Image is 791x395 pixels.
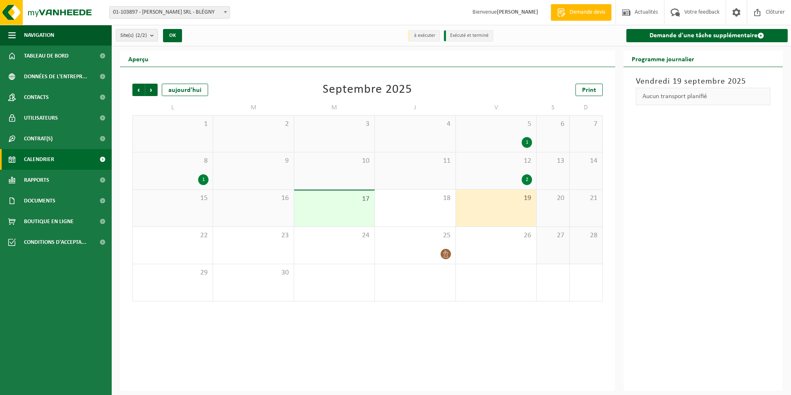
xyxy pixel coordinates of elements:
[198,174,209,185] div: 1
[456,100,537,115] td: V
[137,231,209,240] span: 22
[24,149,54,170] span: Calendrier
[298,195,370,204] span: 17
[541,231,565,240] span: 27
[217,194,289,203] span: 16
[298,231,370,240] span: 24
[323,84,412,96] div: Septembre 2025
[109,6,230,19] span: 01-103897 - LEBOEUF CEDRIC SRL - BLÉGNY
[217,120,289,129] span: 2
[162,84,208,96] div: aujourd'hui
[460,157,532,166] span: 12
[24,190,55,211] span: Documents
[541,157,565,166] span: 13
[626,29,788,42] a: Demande d'une tâche supplémentaire
[24,232,86,253] span: Conditions d'accepta...
[24,128,53,149] span: Contrat(s)
[163,29,182,42] button: OK
[574,231,598,240] span: 28
[24,211,74,232] span: Boutique en ligne
[541,194,565,203] span: 20
[541,120,565,129] span: 6
[574,157,598,166] span: 14
[110,7,230,18] span: 01-103897 - LEBOEUF CEDRIC SRL - BLÉGNY
[213,100,294,115] td: M
[136,33,147,38] count: (2/2)
[379,120,451,129] span: 4
[636,88,771,105] div: Aucun transport planifié
[574,120,598,129] span: 7
[217,231,289,240] span: 23
[137,157,209,166] span: 8
[24,46,69,66] span: Tableau de bord
[460,194,532,203] span: 19
[623,51,702,67] h2: Programme journalier
[24,25,54,46] span: Navigation
[460,120,532,129] span: 5
[537,100,570,115] td: S
[444,30,493,41] li: Exécuté et terminé
[497,9,538,15] strong: [PERSON_NAME]
[132,100,213,115] td: L
[574,194,598,203] span: 21
[24,87,49,108] span: Contacts
[116,29,158,41] button: Site(s)(2/2)
[217,268,289,277] span: 30
[137,268,209,277] span: 29
[568,8,607,17] span: Demande devis
[375,100,455,115] td: J
[294,100,375,115] td: M
[120,29,147,42] span: Site(s)
[379,231,451,240] span: 25
[298,120,370,129] span: 3
[24,66,87,87] span: Données de l'entrepr...
[132,84,145,96] span: Précédent
[522,137,532,148] div: 1
[570,100,603,115] td: D
[137,194,209,203] span: 15
[379,194,451,203] span: 18
[145,84,158,96] span: Suivant
[551,4,611,21] a: Demande devis
[24,170,49,190] span: Rapports
[575,84,603,96] a: Print
[636,75,771,88] h3: Vendredi 19 septembre 2025
[408,30,440,41] li: à exécuter
[460,231,532,240] span: 26
[137,120,209,129] span: 1
[379,157,451,166] span: 11
[522,174,532,185] div: 2
[24,108,58,128] span: Utilisateurs
[582,87,596,94] span: Print
[120,51,157,67] h2: Aperçu
[298,157,370,166] span: 10
[217,157,289,166] span: 9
